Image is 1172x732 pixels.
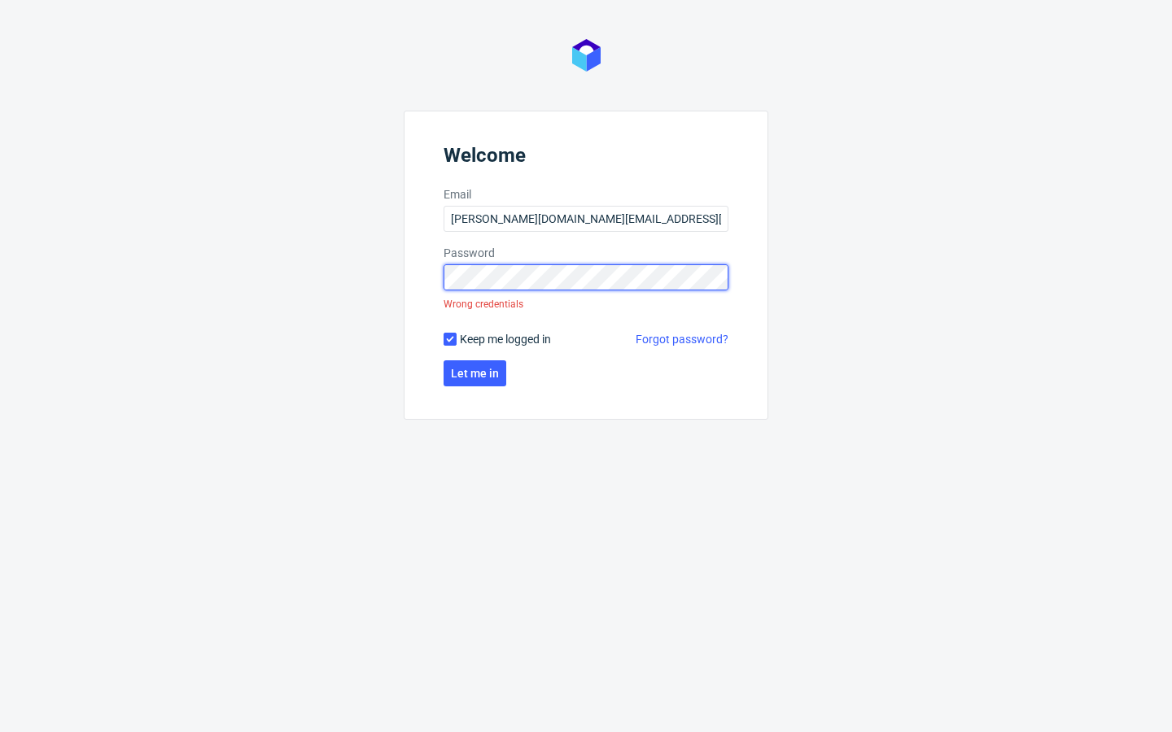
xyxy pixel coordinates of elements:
button: Let me in [444,360,506,386]
label: Password [444,245,728,261]
div: Wrong credentials [444,290,523,318]
label: Email [444,186,728,203]
span: Keep me logged in [460,331,551,347]
input: you@youremail.com [444,206,728,232]
header: Welcome [444,144,728,173]
a: Forgot password? [636,331,728,347]
span: Let me in [451,368,499,379]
